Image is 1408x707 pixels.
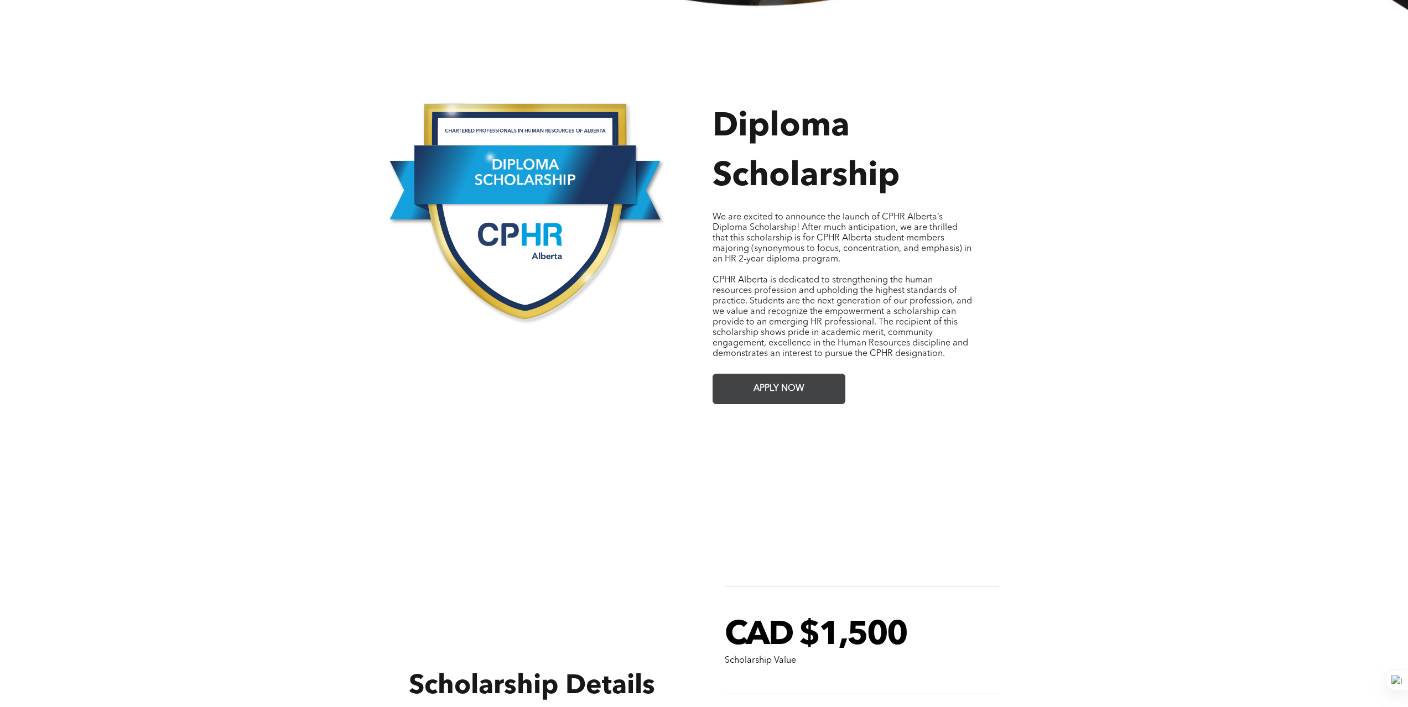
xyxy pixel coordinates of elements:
[750,378,808,400] span: APPLY NOW
[713,111,900,193] span: Diploma Scholarship
[713,276,972,358] span: CPHR Alberta is dedicated to strengthening the human resources profession and upholding the highe...
[725,656,796,665] span: Scholarship Value
[409,673,655,700] span: Scholarship Details
[713,213,971,264] span: We are excited to announce the launch of CPHR Alberta’s Diploma Scholarship! After much anticipat...
[725,619,907,652] span: CAD $1,500
[713,374,845,404] a: APPLY NOW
